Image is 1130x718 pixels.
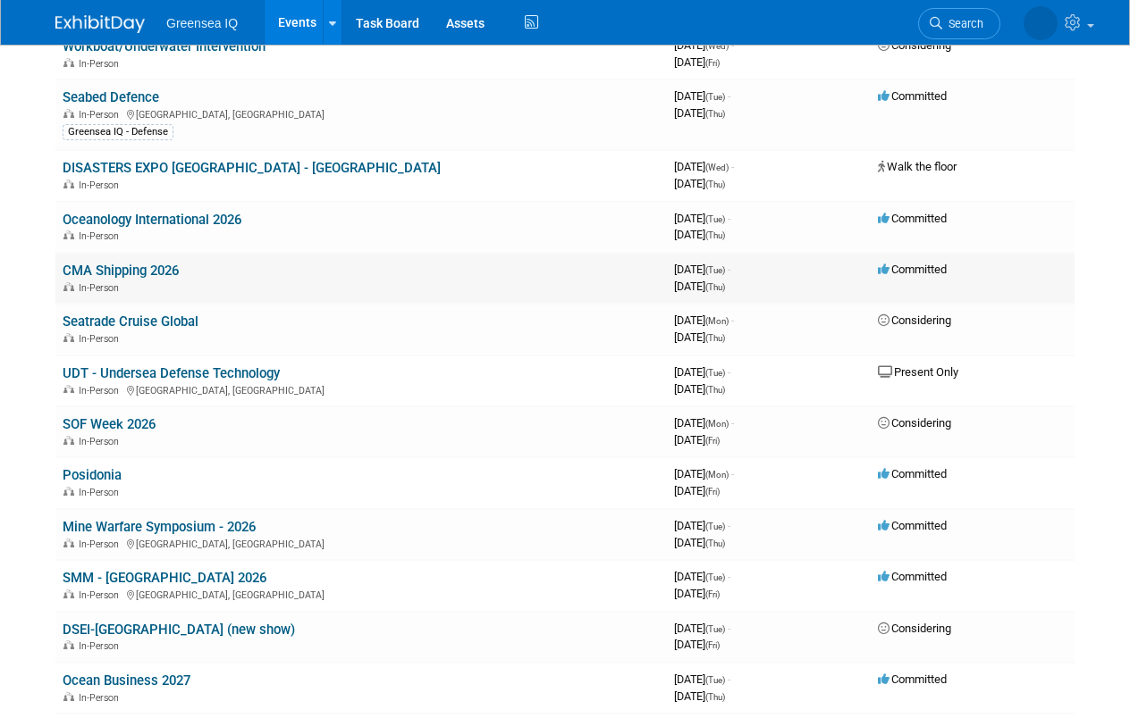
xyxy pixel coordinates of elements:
[63,640,74,649] img: In-Person Event
[79,692,124,704] span: In-Person
[942,17,983,30] span: Search
[674,519,730,532] span: [DATE]
[63,333,74,342] img: In-Person Event
[674,622,730,635] span: [DATE]
[705,624,725,634] span: (Tue)
[674,330,725,344] span: [DATE]
[728,263,730,276] span: -
[705,214,725,224] span: (Tue)
[1024,6,1058,40] img: Dawn D'Angelillo
[731,313,734,327] span: -
[63,124,173,140] div: Greensea IQ - Defense
[63,230,74,239] img: In-Person Event
[63,385,74,394] img: In-Person Event
[63,436,74,445] img: In-Person Event
[674,212,730,225] span: [DATE]
[705,572,725,582] span: (Tue)
[728,365,730,379] span: -
[705,41,729,51] span: (Wed)
[674,263,730,276] span: [DATE]
[674,672,730,686] span: [DATE]
[55,15,145,33] img: ExhibitDay
[674,467,734,480] span: [DATE]
[705,385,725,395] span: (Thu)
[79,385,124,397] span: In-Person
[674,382,725,396] span: [DATE]
[878,416,951,430] span: Considering
[674,536,725,549] span: [DATE]
[705,230,725,240] span: (Thu)
[63,538,74,547] img: In-Person Event
[79,282,124,294] span: In-Person
[878,263,947,276] span: Committed
[705,419,729,429] span: (Mon)
[674,228,725,241] span: [DATE]
[63,692,74,701] img: In-Person Event
[674,416,734,430] span: [DATE]
[705,487,720,497] span: (Fri)
[79,436,124,447] span: In-Person
[878,365,958,379] span: Present Only
[63,38,266,54] a: Workboat/Underwater Intervention
[705,92,725,102] span: (Tue)
[705,640,720,650] span: (Fri)
[79,58,124,70] span: In-Person
[878,622,951,635] span: Considering
[63,382,660,397] div: [GEOGRAPHIC_DATA], [GEOGRAPHIC_DATA]
[674,638,720,651] span: [DATE]
[878,212,947,225] span: Committed
[79,538,124,550] span: In-Person
[674,106,725,120] span: [DATE]
[63,570,266,586] a: SMM - [GEOGRAPHIC_DATA] 2026
[79,179,124,191] span: In-Person
[705,333,725,343] span: (Thu)
[63,587,660,601] div: [GEOGRAPHIC_DATA], [GEOGRAPHIC_DATA]
[705,538,725,548] span: (Thu)
[705,163,729,172] span: (Wed)
[63,282,74,291] img: In-Person Event
[674,587,720,600] span: [DATE]
[63,89,159,105] a: Seabed Defence
[674,365,730,379] span: [DATE]
[878,570,947,583] span: Committed
[731,160,734,173] span: -
[674,89,730,103] span: [DATE]
[63,467,122,483] a: Posidonia
[63,160,441,176] a: DISASTERS EXPO [GEOGRAPHIC_DATA] - [GEOGRAPHIC_DATA]
[63,106,660,121] div: [GEOGRAPHIC_DATA], [GEOGRAPHIC_DATA]
[705,522,725,531] span: (Tue)
[705,436,720,446] span: (Fri)
[705,589,720,599] span: (Fri)
[728,519,730,532] span: -
[705,316,729,326] span: (Mon)
[674,55,720,69] span: [DATE]
[674,689,725,703] span: [DATE]
[63,589,74,598] img: In-Person Event
[705,692,725,702] span: (Thu)
[79,640,124,652] span: In-Person
[63,179,74,188] img: In-Person Event
[878,519,947,532] span: Committed
[705,109,725,119] span: (Thu)
[878,160,957,173] span: Walk the floor
[731,467,734,480] span: -
[674,570,730,583] span: [DATE]
[63,109,74,118] img: In-Person Event
[63,622,295,638] a: DSEI-[GEOGRAPHIC_DATA] (new show)
[918,8,1000,39] a: Search
[728,212,730,225] span: -
[674,177,725,190] span: [DATE]
[63,416,156,432] a: SOF Week 2026
[705,282,725,292] span: (Thu)
[705,265,725,275] span: (Tue)
[728,622,730,635] span: -
[674,280,725,293] span: [DATE]
[728,570,730,583] span: -
[705,470,729,480] span: (Mon)
[79,230,124,242] span: In-Person
[674,433,720,447] span: [DATE]
[79,333,124,345] span: In-Person
[63,487,74,496] img: In-Person Event
[63,672,190,689] a: Ocean Business 2027
[731,416,734,430] span: -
